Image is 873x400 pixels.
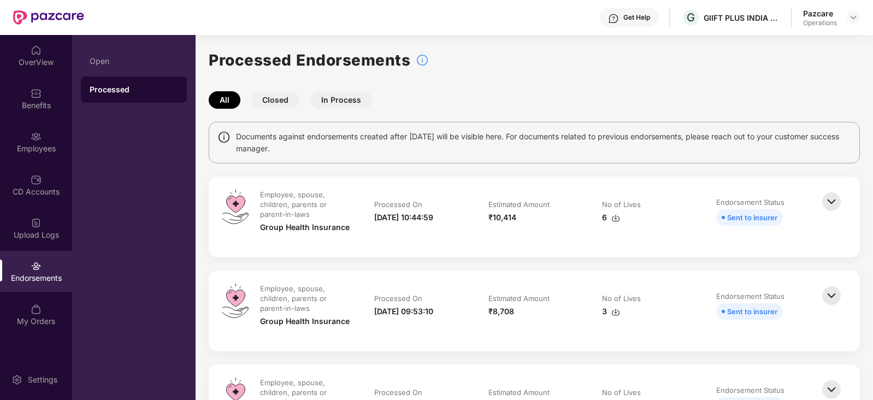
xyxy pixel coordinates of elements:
[716,385,784,395] div: Endorsement Status
[310,91,372,109] button: In Process
[374,387,422,397] div: Processed On
[31,174,42,185] img: svg+xml;base64,PHN2ZyBpZD0iQ0RfQWNjb3VudHMiIGRhdGEtbmFtZT0iQ0QgQWNjb3VudHMiIHhtbG5zPSJodHRwOi8vd3...
[602,305,620,317] div: 3
[819,284,843,308] img: svg+xml;base64,PHN2ZyBpZD0iQmFjay0zMngzMiIgeG1sbnM9Imh0dHA6Ly93d3cudzMub3JnLzIwMDAvc3ZnIiB3aWR0aD...
[602,199,641,209] div: No of Lives
[31,217,42,228] img: svg+xml;base64,PHN2ZyBpZD0iVXBsb2FkX0xvZ3MiIGRhdGEtbmFtZT0iVXBsb2FkIExvZ3MiIHhtbG5zPSJodHRwOi8vd3...
[602,387,641,397] div: No of Lives
[374,293,422,303] div: Processed On
[31,45,42,56] img: svg+xml;base64,PHN2ZyBpZD0iSG9tZSIgeG1sbnM9Imh0dHA6Ly93d3cudzMub3JnLzIwMDAvc3ZnIiB3aWR0aD0iMjAiIG...
[623,13,650,22] div: Get Help
[488,211,516,223] div: ₹10,414
[374,211,433,223] div: [DATE] 10:44:59
[488,199,550,209] div: Estimated Amount
[374,199,422,209] div: Processed On
[31,304,42,315] img: svg+xml;base64,PHN2ZyBpZD0iTXlfT3JkZXJzIiBkYXRhLW5hbWU9Ik15IE9yZGVycyIgeG1sbnM9Imh0dHA6Ly93d3cudz...
[90,57,178,66] div: Open
[727,211,777,223] div: Sent to insurer
[819,190,843,214] img: svg+xml;base64,PHN2ZyBpZD0iQmFjay0zMngzMiIgeG1sbnM9Imh0dHA6Ly93d3cudzMub3JnLzIwMDAvc3ZnIiB3aWR0aD...
[260,221,350,233] div: Group Health Insurance
[13,10,84,25] img: New Pazcare Logo
[217,131,231,144] img: svg+xml;base64,PHN2ZyBpZD0iSW5mbyIgeG1sbnM9Imh0dHA6Ly93d3cudzMub3JnLzIwMDAvc3ZnIiB3aWR0aD0iMTQiIG...
[209,91,240,109] button: All
[803,19,837,27] div: Operations
[31,88,42,99] img: svg+xml;base64,PHN2ZyBpZD0iQmVuZWZpdHMiIHhtbG5zPSJodHRwOi8vd3d3LnczLm9yZy8yMDAwL3N2ZyIgd2lkdGg9Ij...
[236,131,851,155] span: Documents against endorsements created after [DATE] will be visible here. For documents related t...
[488,305,514,317] div: ₹8,708
[611,214,620,222] img: svg+xml;base64,PHN2ZyBpZD0iRG93bmxvYWQtMzJ4MzIiIHhtbG5zPSJodHRwOi8vd3d3LnczLm9yZy8yMDAwL3N2ZyIgd2...
[608,13,619,24] img: svg+xml;base64,PHN2ZyBpZD0iSGVscC0zMngzMiIgeG1sbnM9Imh0dHA6Ly93d3cudzMub3JnLzIwMDAvc3ZnIiB3aWR0aD...
[222,190,249,224] img: svg+xml;base64,PHN2ZyB4bWxucz0iaHR0cDovL3d3dy53My5vcmcvMjAwMC9zdmciIHdpZHRoPSI0OS4zMiIgaGVpZ2h0PS...
[704,13,780,23] div: GIIFT PLUS INDIA PRIVATE LIMITED
[849,13,858,22] img: svg+xml;base64,PHN2ZyBpZD0iRHJvcGRvd24tMzJ4MzIiIHhtbG5zPSJodHRwOi8vd3d3LnczLm9yZy8yMDAwL3N2ZyIgd2...
[611,308,620,316] img: svg+xml;base64,PHN2ZyBpZD0iRG93bmxvYWQtMzJ4MzIiIHhtbG5zPSJodHRwOi8vd3d3LnczLm9yZy8yMDAwL3N2ZyIgd2...
[488,387,550,397] div: Estimated Amount
[803,8,837,19] div: Pazcare
[31,261,42,272] img: svg+xml;base64,PHN2ZyBpZD0iRW5kb3JzZW1lbnRzIiB4bWxucz0iaHR0cDovL3d3dy53My5vcmcvMjAwMC9zdmciIHdpZH...
[11,374,22,385] img: svg+xml;base64,PHN2ZyBpZD0iU2V0dGluZy0yMHgyMCIgeG1sbnM9Imh0dHA6Ly93d3cudzMub3JnLzIwMDAvc3ZnIiB3aW...
[31,131,42,142] img: svg+xml;base64,PHN2ZyBpZD0iRW1wbG95ZWVzIiB4bWxucz0iaHR0cDovL3d3dy53My5vcmcvMjAwMC9zdmciIHdpZHRoPS...
[260,190,350,219] div: Employee, spouse, children, parents or parent-in-laws
[209,48,410,72] h1: Processed Endorsements
[488,293,550,303] div: Estimated Amount
[687,11,695,24] span: G
[727,305,777,317] div: Sent to insurer
[90,84,178,95] div: Processed
[25,374,61,385] div: Settings
[602,293,641,303] div: No of Lives
[716,291,784,301] div: Endorsement Status
[260,315,350,327] div: Group Health Insurance
[260,284,350,313] div: Employee, spouse, children, parents or parent-in-laws
[716,197,784,207] div: Endorsement Status
[222,284,249,318] img: svg+xml;base64,PHN2ZyB4bWxucz0iaHR0cDovL3d3dy53My5vcmcvMjAwMC9zdmciIHdpZHRoPSI0OS4zMiIgaGVpZ2h0PS...
[374,305,433,317] div: [DATE] 09:53:10
[602,211,620,223] div: 6
[416,54,429,67] img: svg+xml;base64,PHN2ZyBpZD0iSW5mb18tXzMyeDMyIiBkYXRhLW5hbWU9IkluZm8gLSAzMngzMiIgeG1sbnM9Imh0dHA6Ly...
[251,91,299,109] button: Closed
